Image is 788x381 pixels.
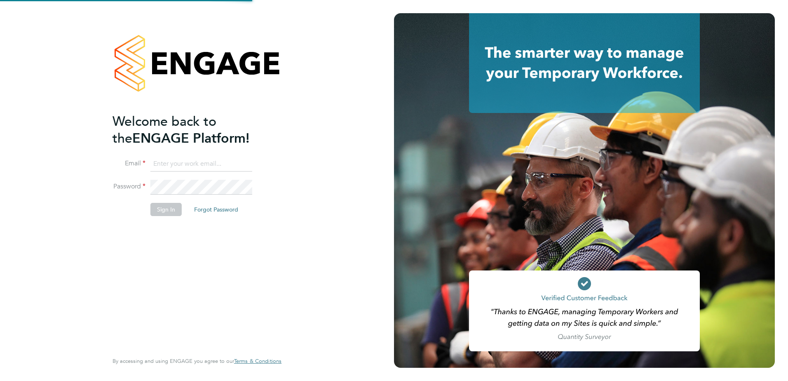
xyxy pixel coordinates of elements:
label: Password [113,182,145,191]
button: Sign In [150,203,182,216]
h2: ENGAGE Platform! [113,113,273,147]
span: By accessing and using ENGAGE you agree to our [113,357,281,365]
span: Terms & Conditions [234,357,281,365]
label: Email [113,159,145,168]
a: Terms & Conditions [234,358,281,365]
input: Enter your work email... [150,157,252,172]
button: Forgot Password [188,203,245,216]
span: Welcome back to the [113,113,216,146]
